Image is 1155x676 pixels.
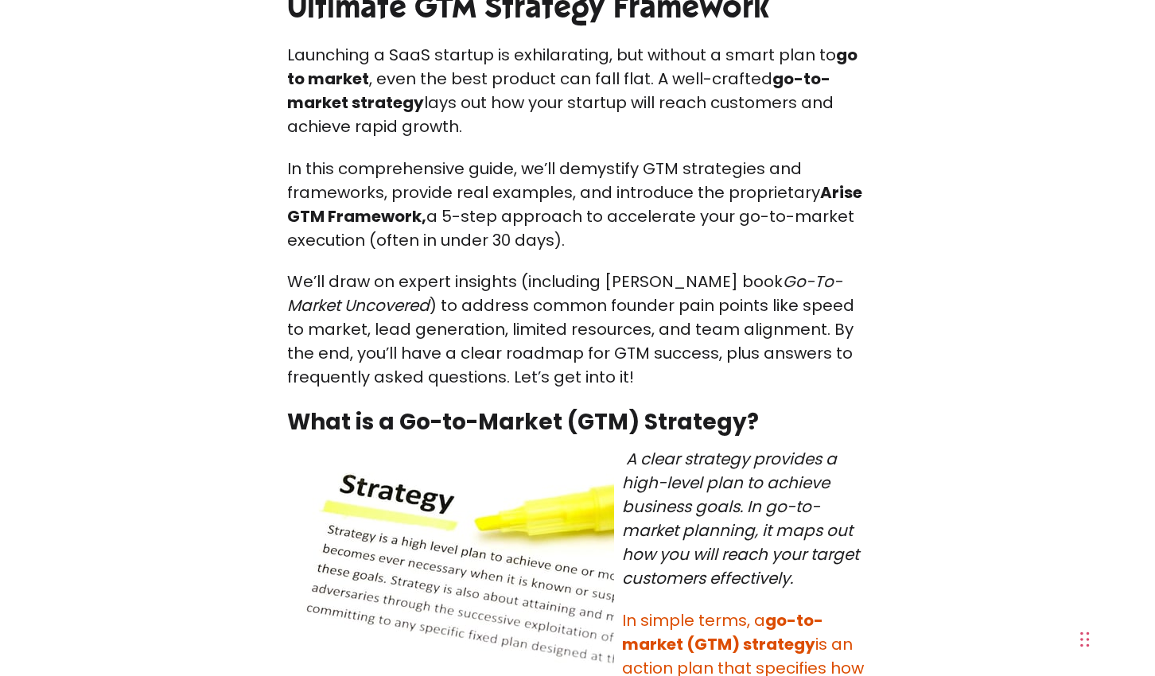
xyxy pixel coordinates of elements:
[622,448,859,589] em: A clear strategy provides a high-level plan to achieve business goals. In go-to-market planning, ...
[287,447,614,672] img: go to market strategy
[1075,600,1155,676] iframe: Chat Widget
[622,609,823,655] strong: go-to-market (GTM) strategy
[287,181,862,227] strong: Arise GTM Framework,
[1080,616,1090,663] div: Drag
[287,43,868,138] p: Launching a SaaS startup is exhilarating, but without a smart plan to , even the best product can...
[287,407,868,437] h2: What is a Go-to-Market (GTM) Strategy?
[287,270,868,389] p: We’ll draw on expert insights (including [PERSON_NAME] book ) to address common founder pain poin...
[287,157,868,252] p: In this comprehensive guide, we’ll demystify GTM strategies and frameworks, provide real examples...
